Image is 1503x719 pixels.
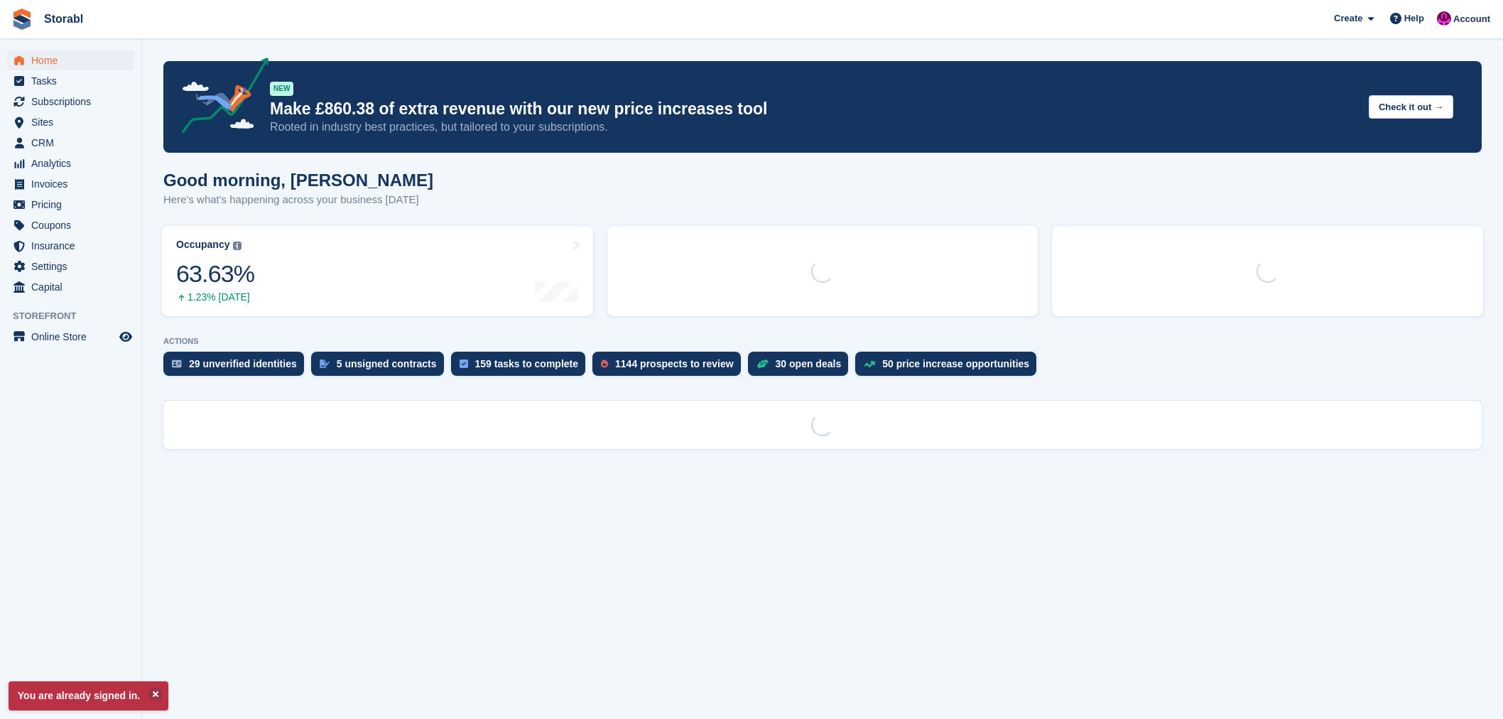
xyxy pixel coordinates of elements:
[31,236,116,256] span: Insurance
[31,112,116,132] span: Sites
[31,153,116,173] span: Analytics
[1437,11,1451,26] img: Helen Morton
[337,358,437,369] div: 5 unsigned contracts
[9,681,168,710] p: You are already signed in.
[7,133,134,153] a: menu
[270,119,1357,135] p: Rooted in industry best practices, but tailored to your subscriptions.
[855,352,1043,383] a: 50 price increase opportunities
[320,359,330,368] img: contract_signature_icon-13c848040528278c33f63329250d36e43548de30e8caae1d1a13099fd9432cc5.svg
[189,358,297,369] div: 29 unverified identities
[7,277,134,297] a: menu
[31,256,116,276] span: Settings
[601,359,608,368] img: prospect-51fa495bee0391a8d652442698ab0144808aea92771e9ea1ae160a38d050c398.svg
[31,133,116,153] span: CRM
[31,277,116,297] span: Capital
[1334,11,1362,26] span: Create
[7,71,134,91] a: menu
[311,352,451,383] a: 5 unsigned contracts
[163,171,433,190] h1: Good morning, [PERSON_NAME]
[31,215,116,235] span: Coupons
[170,58,269,139] img: price-adjustments-announcement-icon-8257ccfd72463d97f412b2fc003d46551f7dbcb40ab6d574587a9cd5c0d94...
[7,153,134,173] a: menu
[176,291,254,303] div: 1.23% [DATE]
[7,174,134,194] a: menu
[7,92,134,112] a: menu
[7,50,134,70] a: menu
[31,327,116,347] span: Online Store
[7,236,134,256] a: menu
[163,192,433,208] p: Here's what's happening across your business [DATE]
[592,352,748,383] a: 1144 prospects to review
[1404,11,1424,26] span: Help
[7,112,134,132] a: menu
[7,256,134,276] a: menu
[1369,95,1453,119] button: Check it out →
[162,226,593,316] a: Occupancy 63.63% 1.23% [DATE]
[31,50,116,70] span: Home
[38,7,89,31] a: Storabl
[270,82,293,96] div: NEW
[7,195,134,215] a: menu
[748,352,856,383] a: 30 open deals
[117,328,134,345] a: Preview store
[451,352,593,383] a: 159 tasks to complete
[475,358,579,369] div: 159 tasks to complete
[31,71,116,91] span: Tasks
[270,99,1357,119] p: Make £860.38 of extra revenue with our new price increases tool
[31,195,116,215] span: Pricing
[756,359,769,369] img: deal-1b604bf984904fb50ccaf53a9ad4b4a5d6e5aea283cecdc64d6e3604feb123c2.svg
[7,215,134,235] a: menu
[31,92,116,112] span: Subscriptions
[163,352,311,383] a: 29 unverified identities
[233,242,242,250] img: icon-info-grey-7440780725fd019a000dd9b08b2336e03edf1995a4989e88bcd33f0948082b44.svg
[172,359,182,368] img: verify_identity-adf6edd0f0f0b5bbfe63781bf79b02c33cf7c696d77639b501bdc392416b5a36.svg
[31,174,116,194] span: Invoices
[776,358,842,369] div: 30 open deals
[1453,12,1490,26] span: Account
[864,361,875,367] img: price_increase_opportunities-93ffe204e8149a01c8c9dc8f82e8f89637d9d84a8eef4429ea346261dce0b2c0.svg
[882,358,1029,369] div: 50 price increase opportunities
[11,9,33,30] img: stora-icon-8386f47178a22dfd0bd8f6a31ec36ba5ce8667c1dd55bd0f319d3a0aa187defe.svg
[7,327,134,347] a: menu
[176,259,254,288] div: 63.63%
[176,239,229,251] div: Occupancy
[460,359,468,368] img: task-75834270c22a3079a89374b754ae025e5fb1db73e45f91037f5363f120a921f8.svg
[163,337,1482,346] p: ACTIONS
[13,309,141,323] span: Storefront
[615,358,734,369] div: 1144 prospects to review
